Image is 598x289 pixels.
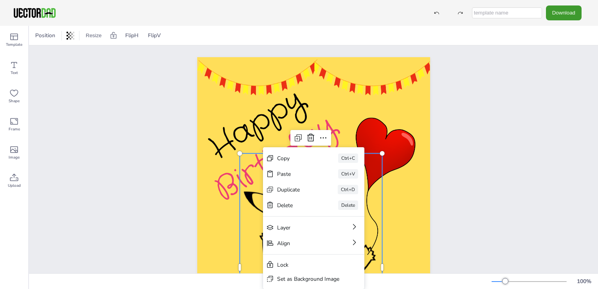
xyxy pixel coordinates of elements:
[277,275,339,283] div: Set as Background Image
[11,70,18,76] span: Text
[277,261,339,269] div: Lock
[338,169,358,179] div: Ctrl+V
[9,98,20,104] span: Shape
[338,185,358,194] div: Ctrl+D
[9,126,20,132] span: Frame
[8,182,21,189] span: Upload
[34,32,57,39] span: Position
[277,186,316,193] div: Duplicate
[546,5,582,20] button: Download
[277,170,316,178] div: Paste
[277,240,328,247] div: Align
[13,7,57,19] img: VectorDad-1.png
[472,7,542,18] input: template name
[338,154,358,163] div: Ctrl+C
[277,155,316,162] div: Copy
[83,29,105,42] button: Resize
[338,200,358,210] div: Delete
[277,202,316,209] div: Delete
[277,224,328,231] div: Layer
[6,42,22,48] span: Template
[124,30,140,41] span: FlipH
[575,278,593,285] div: 100 %
[146,30,162,41] span: FlipV
[9,154,20,161] span: Image
[201,79,313,170] span: Happy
